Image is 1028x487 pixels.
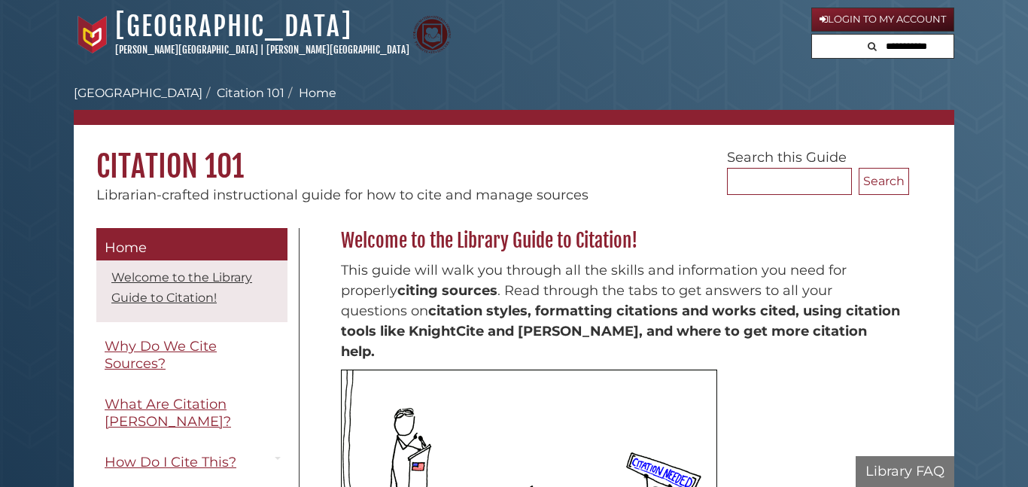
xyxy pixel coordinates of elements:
[115,10,352,43] a: [GEOGRAPHIC_DATA]
[863,35,881,55] button: Search
[260,44,264,56] span: |
[74,16,111,53] img: Calvin University
[413,16,451,53] img: Calvin Theological Seminary
[868,41,877,51] i: Search
[96,187,589,203] span: Librarian-crafted instructional guide for how to cite and manage sources
[74,84,954,125] nav: breadcrumb
[266,44,409,56] a: [PERSON_NAME][GEOGRAPHIC_DATA]
[96,228,287,261] a: Home
[859,168,909,195] button: Search
[105,239,147,256] span: Home
[74,125,954,185] h1: Citation 101
[96,330,287,380] a: Why Do We Cite Sources?
[856,456,954,487] button: Library FAQ
[341,262,900,360] span: This guide will walk you through all the skills and information you need for properly . Read thro...
[96,388,287,438] a: What Are Citation [PERSON_NAME]?
[333,229,909,253] h2: Welcome to the Library Guide to Citation!
[105,396,231,430] span: What Are Citation [PERSON_NAME]?
[115,44,258,56] a: [PERSON_NAME][GEOGRAPHIC_DATA]
[96,446,287,479] a: How Do I Cite This?
[111,270,252,305] a: Welcome to the Library Guide to Citation!
[811,8,954,32] a: Login to My Account
[397,282,497,299] strong: citing sources
[284,84,336,102] li: Home
[341,303,900,360] strong: citation styles, formatting citations and works cited, using citation tools like KnightCite and [...
[74,86,202,100] a: [GEOGRAPHIC_DATA]
[105,454,236,470] span: How Do I Cite This?
[105,338,217,372] span: Why Do We Cite Sources?
[217,86,284,100] a: Citation 101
